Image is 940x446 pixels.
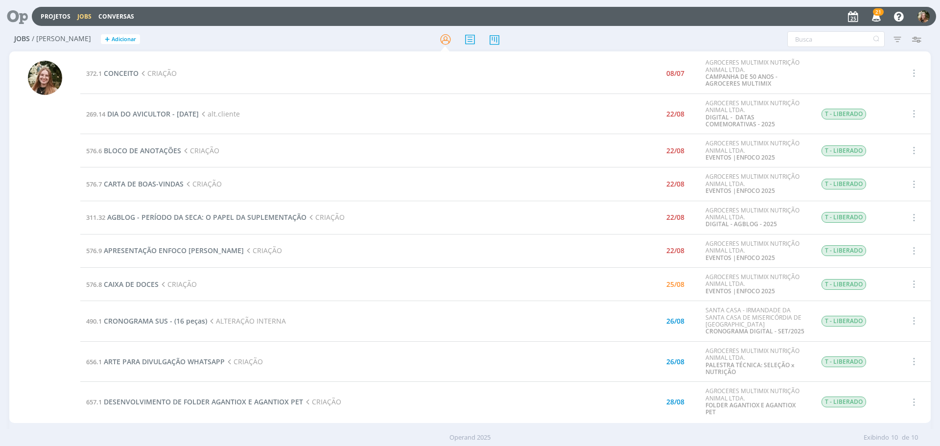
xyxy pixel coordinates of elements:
[104,316,207,326] span: CRONOGRAMA SUS - (16 peças)
[86,212,306,222] a: 311.32AGBLOG - PERÍODO DA SECA: O PAPEL DA SUPLEMENTAÇÃO
[41,12,70,21] a: Projetos
[86,357,225,366] a: 656.1ARTE PARA DIVULGAÇÃO WHATSAPP
[705,220,777,228] a: DIGITAL - AGBLOG - 2025
[866,8,886,25] button: 21
[86,398,102,406] span: 657.1
[105,34,110,45] span: +
[705,72,777,88] a: CAMPANHA DE 50 ANOS - AGROCERES MULTIMIX
[74,13,94,21] button: Jobs
[705,361,795,376] a: PALESTRA TÉCNICA: SELEÇÃO x NUTRIÇÃO
[705,113,775,128] a: DIGITAL - DATAS COMEMORATIVAS - 2025
[104,69,139,78] span: CONCEITO
[14,35,30,43] span: Jobs
[306,212,345,222] span: CRIAÇÃO
[86,246,102,255] span: 576.9
[207,316,286,326] span: ALTERAÇÃO INTERNA
[902,433,909,443] span: de
[303,397,341,406] span: CRIAÇÃO
[666,70,684,77] div: 08/07
[666,111,684,117] div: 22/08
[28,61,62,95] img: L
[666,147,684,154] div: 22/08
[225,357,263,366] span: CRIAÇÃO
[104,146,181,155] span: BLOCO DE ANOTAÇÕES
[107,109,199,118] span: DIA DO AVICULTOR - [DATE]
[705,254,775,262] a: EVENTOS |ENFOCO 2025
[107,212,306,222] span: AGBLOG - PERÍODO DA SECA: O PAPEL DA SUPLEMENTAÇÃO
[86,246,244,255] a: 576.9APRESENTAÇÃO ENFOCO [PERSON_NAME]
[86,69,102,78] span: 372.1
[86,146,102,155] span: 576.6
[32,35,91,43] span: / [PERSON_NAME]
[911,433,918,443] span: 10
[787,31,885,47] input: Busca
[86,69,139,78] a: 372.1CONCEITO
[705,153,775,162] a: EVENTOS |ENFOCO 2025
[101,34,140,45] button: +Adicionar
[705,100,806,128] div: AGROCERES MULTIMIX NUTRIÇÃO ANIMAL LTDA.
[666,181,684,188] div: 22/08
[86,357,102,366] span: 656.1
[822,179,866,189] span: T - LIBERADO
[104,357,225,366] span: ARTE PARA DIVULGAÇÃO WHATSAPP
[104,179,184,188] span: CARTA DE BOAS-VINDAS
[86,397,303,406] a: 657.1DESENVOLVIMENTO DE FOLDER AGANTIOX E AGANTIOX PET
[822,109,866,119] span: T - LIBERADO
[86,146,181,155] a: 576.6BLOCO DE ANOTAÇÕES
[77,12,92,21] a: Jobs
[705,401,796,416] a: FOLDER AGANTIOX E AGANTIOX PET
[98,12,134,21] a: Conversas
[705,173,806,194] div: AGROCERES MULTIMIX NUTRIÇÃO ANIMAL LTDA.
[86,280,159,289] a: 576.8CAIXA DE DOCES
[199,109,240,118] span: alt.cliente
[666,399,684,405] div: 28/08
[244,246,282,255] span: CRIAÇÃO
[705,327,804,335] a: CRONOGRAMA DIGITAL - SET/2025
[705,388,806,416] div: AGROCERES MULTIMIX NUTRIÇÃO ANIMAL LTDA.
[822,279,866,290] span: T - LIBERADO
[95,13,137,21] button: Conversas
[38,13,73,21] button: Projetos
[822,356,866,367] span: T - LIBERADO
[705,307,806,335] div: SANTA CASA - IRMANDADE DA SANTA CASA DE MISERICÓRDIA DE [GEOGRAPHIC_DATA]
[666,247,684,254] div: 22/08
[666,358,684,365] div: 26/08
[705,59,806,88] div: AGROCERES MULTIMIX NUTRIÇÃO ANIMAL LTDA.
[104,246,244,255] span: APRESENTAÇÃO ENFOCO [PERSON_NAME]
[917,10,930,23] img: L
[104,280,159,289] span: CAIXA DE DOCES
[705,187,775,195] a: EVENTOS |ENFOCO 2025
[873,8,884,16] span: 21
[181,146,219,155] span: CRIAÇÃO
[86,110,105,118] span: 269.14
[705,274,806,295] div: AGROCERES MULTIMIX NUTRIÇÃO ANIMAL LTDA.
[112,36,136,43] span: Adicionar
[891,433,898,443] span: 10
[86,280,102,289] span: 576.8
[822,316,866,327] span: T - LIBERADO
[139,69,177,78] span: CRIAÇÃO
[86,180,102,188] span: 576.7
[705,287,775,295] a: EVENTOS |ENFOCO 2025
[86,317,102,326] span: 490.1
[86,316,207,326] a: 490.1CRONOGRAMA SUS - (16 peças)
[666,318,684,325] div: 26/08
[705,207,806,228] div: AGROCERES MULTIMIX NUTRIÇÃO ANIMAL LTDA.
[705,140,806,161] div: AGROCERES MULTIMIX NUTRIÇÃO ANIMAL LTDA.
[86,179,184,188] a: 576.7CARTA DE BOAS-VINDAS
[104,397,303,406] span: DESENVOLVIMENTO DE FOLDER AGANTIOX E AGANTIOX PET
[917,8,930,25] button: L
[184,179,222,188] span: CRIAÇÃO
[822,212,866,223] span: T - LIBERADO
[864,433,889,443] span: Exibindo
[705,348,806,376] div: AGROCERES MULTIMIX NUTRIÇÃO ANIMAL LTDA.
[822,245,866,256] span: T - LIBERADO
[159,280,197,289] span: CRIAÇÃO
[666,214,684,221] div: 22/08
[822,397,866,407] span: T - LIBERADO
[822,145,866,156] span: T - LIBERADO
[86,109,199,118] a: 269.14DIA DO AVICULTOR - [DATE]
[705,240,806,261] div: AGROCERES MULTIMIX NUTRIÇÃO ANIMAL LTDA.
[86,213,105,222] span: 311.32
[666,281,684,288] div: 25/08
